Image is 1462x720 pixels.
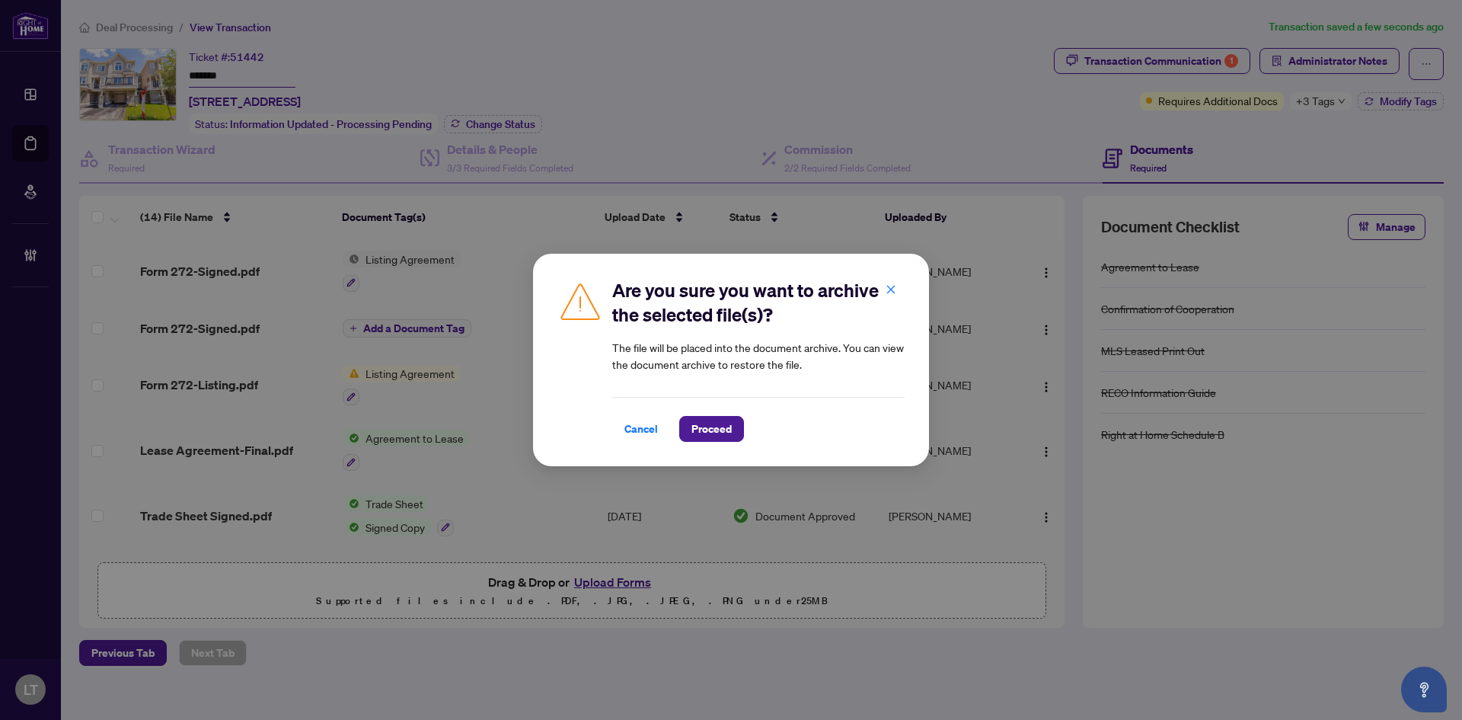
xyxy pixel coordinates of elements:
article: The file will be placed into the document archive. You can view the document archive to restore t... [612,339,905,373]
button: Open asap [1401,667,1447,712]
img: Caution Icon [557,278,603,324]
span: Cancel [624,417,658,441]
span: close [886,284,896,295]
button: Cancel [612,416,670,442]
span: Proceed [691,417,732,441]
button: Proceed [679,416,744,442]
h2: Are you sure you want to archive the selected file(s)? [612,278,905,327]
